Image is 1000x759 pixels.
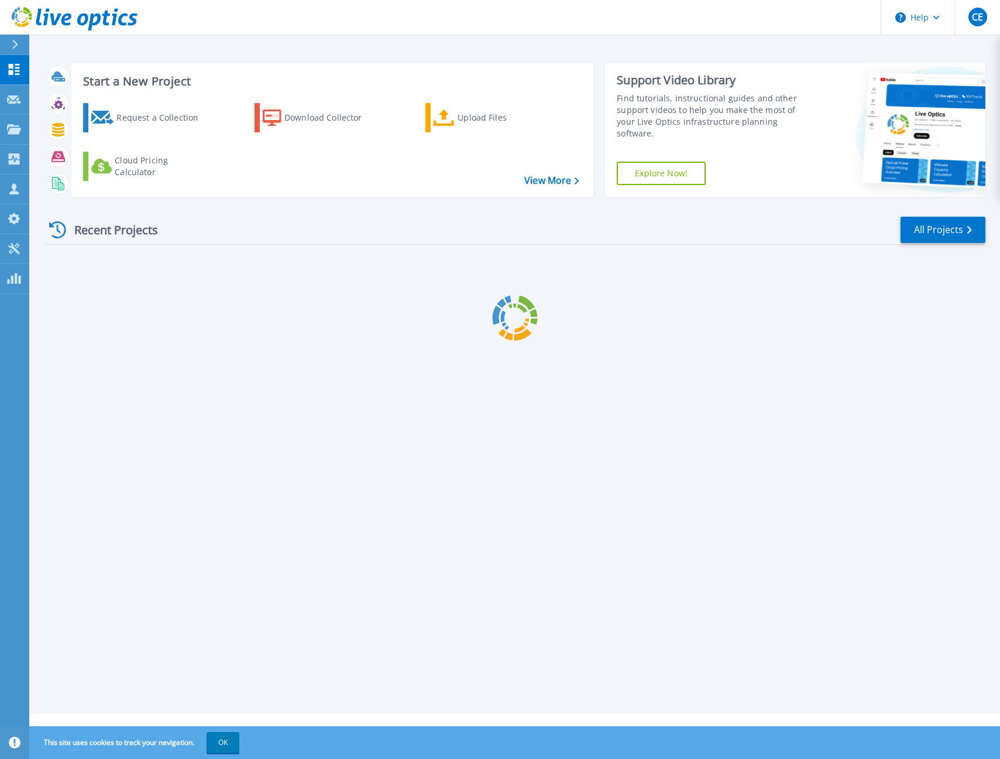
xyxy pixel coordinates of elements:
a: Cloud Pricing Calculator [83,152,214,181]
span: This site uses cookies to track your navigation. [32,732,239,753]
div: Download Collector [284,106,378,129]
a: Explore Now! [617,162,706,185]
div: Support Video Library [617,73,809,88]
button: OK [207,732,239,753]
a: Request a Collection [83,103,214,132]
span: CE [972,12,983,22]
a: View More [524,175,579,186]
div: Cloud Pricing Calculator [115,155,208,178]
a: Upload Files [425,103,556,132]
a: All Projects [901,217,985,243]
div: Recent Projects [45,216,174,244]
a: Download Collector [255,103,385,132]
div: Request a Collection [116,106,210,129]
h3: Start a New Project [83,75,578,88]
div: Find tutorials, instructional guides and other support videos to help you make the most of your L... [617,93,809,139]
div: Upload Files [458,106,551,129]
